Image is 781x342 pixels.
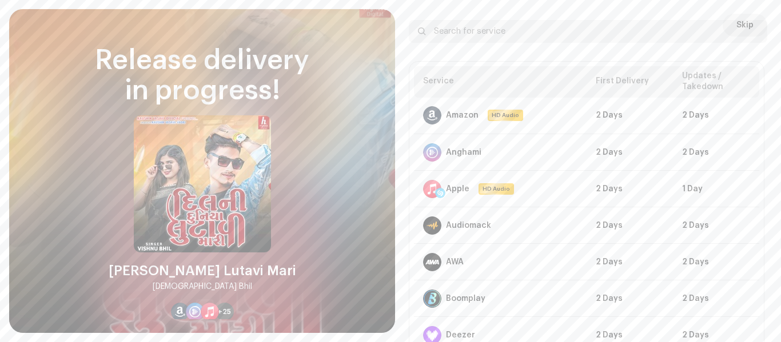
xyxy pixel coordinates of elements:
[736,14,754,37] span: Skip
[587,134,673,171] td: 2 Days
[409,20,767,43] input: Search for service
[587,207,673,244] td: 2 Days
[446,221,491,230] div: Audiomack
[587,244,673,280] td: 2 Days
[587,280,673,317] td: 2 Days
[673,280,759,317] td: 2 Days
[673,134,759,171] td: 2 Days
[153,280,252,293] div: [DEMOGRAPHIC_DATA] Bhil
[673,244,759,280] td: 2 Days
[673,207,759,244] td: 2 Days
[109,261,296,280] div: [PERSON_NAME] Lutavi Mari
[673,98,759,134] td: 2 Days
[480,184,513,194] span: HD Audio
[134,115,271,252] img: 23653ec0-e2c0-47c2-964e-87aba5a09644
[446,294,485,303] div: Boomplay
[587,171,673,207] td: 2 Days
[218,307,231,316] span: +25
[489,111,522,120] span: HD Audio
[673,171,759,207] td: 1 Day
[587,66,673,98] th: First Delivery
[723,14,767,37] button: Skip
[23,46,381,106] div: Release delivery in progress!
[587,98,673,134] td: 2 Days
[414,66,587,98] th: Service
[446,257,464,267] div: AWA
[446,111,479,120] div: Amazon
[446,184,469,194] div: Apple
[446,331,475,340] div: Deezer
[673,66,759,98] th: Updates / Takedown
[446,148,481,157] div: Anghami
